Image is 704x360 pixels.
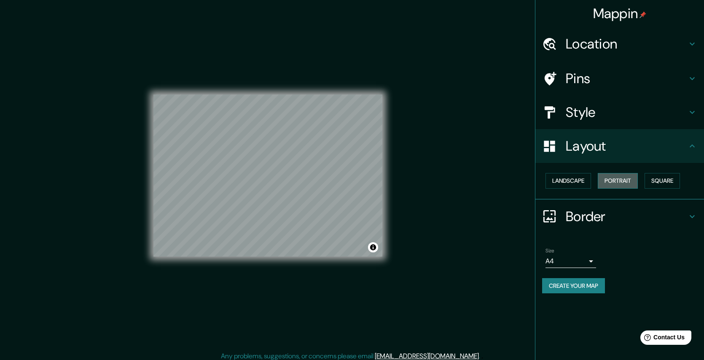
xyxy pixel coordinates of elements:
[542,278,605,294] button: Create your map
[566,104,687,121] h4: Style
[545,173,591,189] button: Landscape
[598,173,638,189] button: Portrait
[535,200,704,233] div: Border
[545,254,596,268] div: A4
[629,327,695,351] iframe: Help widget launcher
[640,11,646,18] img: pin-icon.png
[593,5,647,22] h4: Mappin
[535,95,704,129] div: Style
[566,35,687,52] h4: Location
[566,208,687,225] h4: Border
[535,27,704,61] div: Location
[535,62,704,95] div: Pins
[368,242,378,252] button: Toggle attribution
[545,247,554,254] label: Size
[566,70,687,87] h4: Pins
[153,95,382,257] canvas: Map
[645,173,680,189] button: Square
[566,138,687,154] h4: Layout
[535,129,704,163] div: Layout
